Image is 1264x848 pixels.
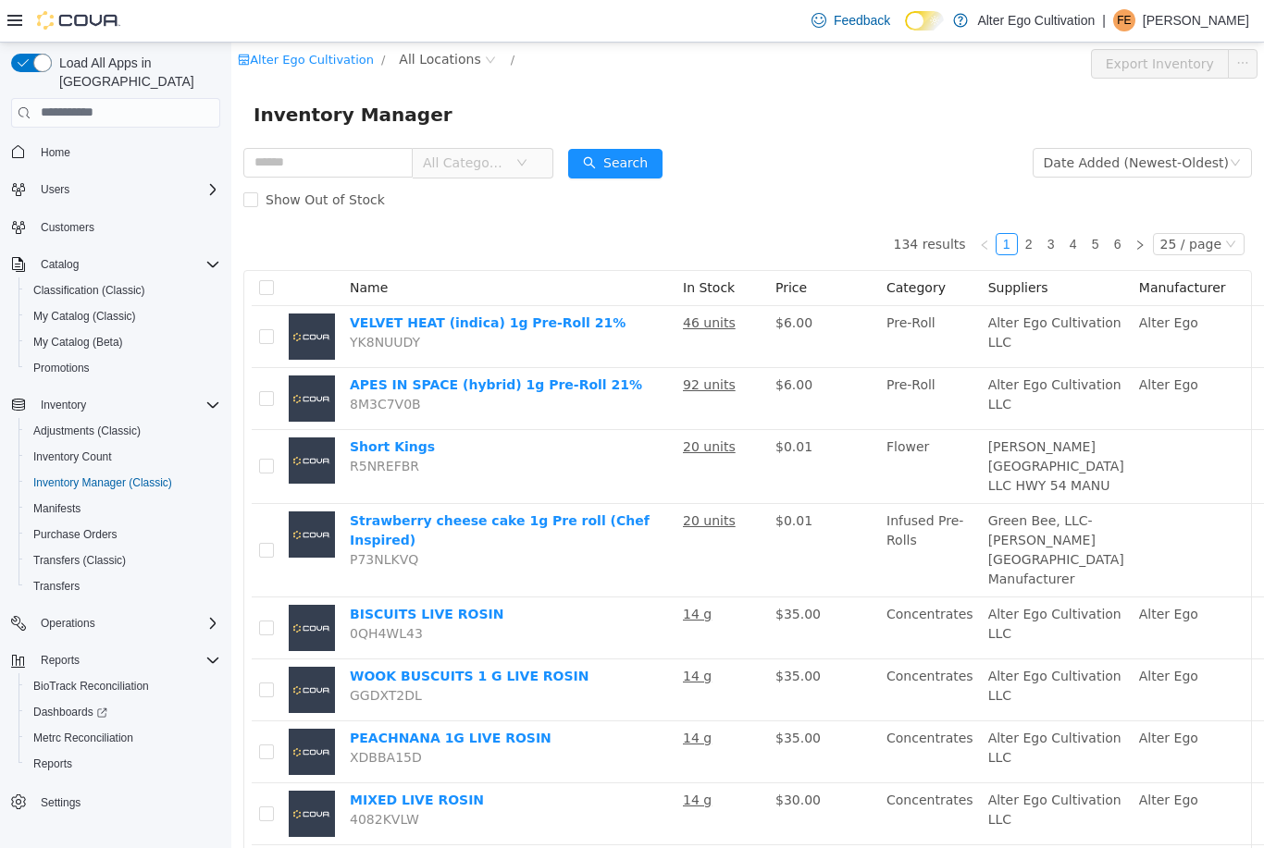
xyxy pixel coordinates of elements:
a: Dashboards [26,701,115,723]
a: PEACHNANA 1G LIVE ROSIN [118,688,320,703]
button: Settings [4,788,228,815]
span: Manifests [26,498,220,520]
div: Date Added (Newest-Oldest) [812,106,998,134]
a: My Catalog (Beta) [26,331,130,353]
span: Category [655,238,714,252]
span: Purchase Orders [33,527,118,542]
a: 1 [765,191,786,212]
span: Alter Ego Cultivation LLC [757,750,890,784]
li: 3 [809,190,831,213]
li: 1 [764,190,787,213]
a: Inventory Count [26,446,119,468]
a: My Catalog (Classic) [26,305,143,327]
span: Alter Ego Cultivation LLC [757,626,890,660]
button: Promotions [19,355,228,381]
button: Inventory [4,392,228,418]
button: Transfers (Classic) [19,547,228,573]
span: Inventory [41,398,86,412]
span: Load All Apps in [GEOGRAPHIC_DATA] [52,54,220,91]
span: Alter Ego Cultivation LLC [757,335,890,369]
u: 46 units [452,273,504,288]
span: Catalog [41,257,79,272]
span: $0.01 [544,397,581,412]
button: Metrc Reconciliation [19,725,228,751]
button: Users [33,178,77,201]
a: Inventory Manager (Classic) [26,472,180,494]
span: Operations [33,612,220,634]
input: Dark Mode [905,11,944,31]
td: Pre-Roll [648,326,750,387]
a: 5 [854,191,874,212]
span: Feedback [834,11,890,30]
td: Concentrates [648,679,750,741]
span: $30.00 [544,750,589,765]
img: Cova [37,11,120,30]
span: / [150,10,154,24]
button: Adjustments (Classic) [19,418,228,444]
a: BioTrack Reconciliation [26,675,156,697]
a: BISCUITS LIVE ROSIN [118,564,272,579]
span: YK8NUUDY [118,292,189,307]
span: Alter Ego Cultivation LLC [757,564,890,598]
button: Inventory Manager (Classic) [19,470,228,496]
img: Short Kings placeholder [57,395,104,441]
span: Suppliers [757,238,817,252]
span: Reports [33,649,220,671]
span: Settings [41,795,81,810]
span: Settings [33,790,220,813]
li: Previous Page [742,190,764,213]
span: BioTrack Reconciliation [33,679,149,694]
span: Reports [26,753,220,775]
span: Adjustments (Classic) [26,420,220,442]
a: Classification (Classic) [26,279,153,301]
button: Inventory Count [19,444,228,470]
span: My Catalog (Beta) [26,331,220,353]
div: 25 / page [929,191,990,212]
span: Customers [41,220,94,235]
span: Operations [41,616,95,631]
span: Alter Ego [908,564,967,579]
span: $0.01 [544,471,581,485]
td: Infused Pre-Rolls [648,461,750,555]
p: Alter Ego Cultivation [977,9,1095,31]
span: Users [41,182,69,197]
span: P73NLKVQ [118,510,187,524]
span: Home [33,141,220,164]
i: icon: down [998,115,1010,128]
span: Metrc Reconciliation [33,731,133,745]
u: 92 units [452,335,504,350]
u: 14 g [452,750,480,765]
span: Price [544,238,576,252]
button: Reports [33,649,87,671]
u: 20 units [452,397,504,412]
img: WOOK BUSCUITS 1 G LIVE ROSIN placeholder [57,624,104,670]
span: Name [118,238,156,252]
i: icon: down [994,196,1005,209]
i: icon: right [903,197,914,208]
span: Alter Ego Cultivation LLC [757,273,890,307]
a: VELVET HEAT (indica) 1g Pre-Roll 21% [118,273,394,288]
button: Users [4,177,228,203]
span: My Catalog (Classic) [33,309,136,324]
i: icon: down [285,115,296,128]
span: Inventory Manager (Classic) [26,472,220,494]
span: $35.00 [544,626,589,641]
button: icon: searchSearch [337,106,431,136]
span: Transfers [33,579,80,594]
button: Operations [33,612,103,634]
span: Transfers (Classic) [26,549,220,571]
span: Show Out of Stock [27,150,161,165]
u: 14 g [452,564,480,579]
img: BISCUITS LIVE ROSIN placeholder [57,562,104,608]
button: Export Inventory [860,6,998,36]
p: [PERSON_NAME] [1143,9,1249,31]
a: Purchase Orders [26,523,125,546]
i: icon: left [748,197,759,208]
span: $6.00 [544,273,581,288]
span: Alter Ego Cultivation LLC [757,688,890,722]
button: Transfers [19,573,228,599]
span: Classification (Classic) [33,283,145,298]
span: Dashboards [33,705,107,719]
img: VELVET HEAT (indica) 1g Pre-Roll 21% placeholder [57,271,104,317]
